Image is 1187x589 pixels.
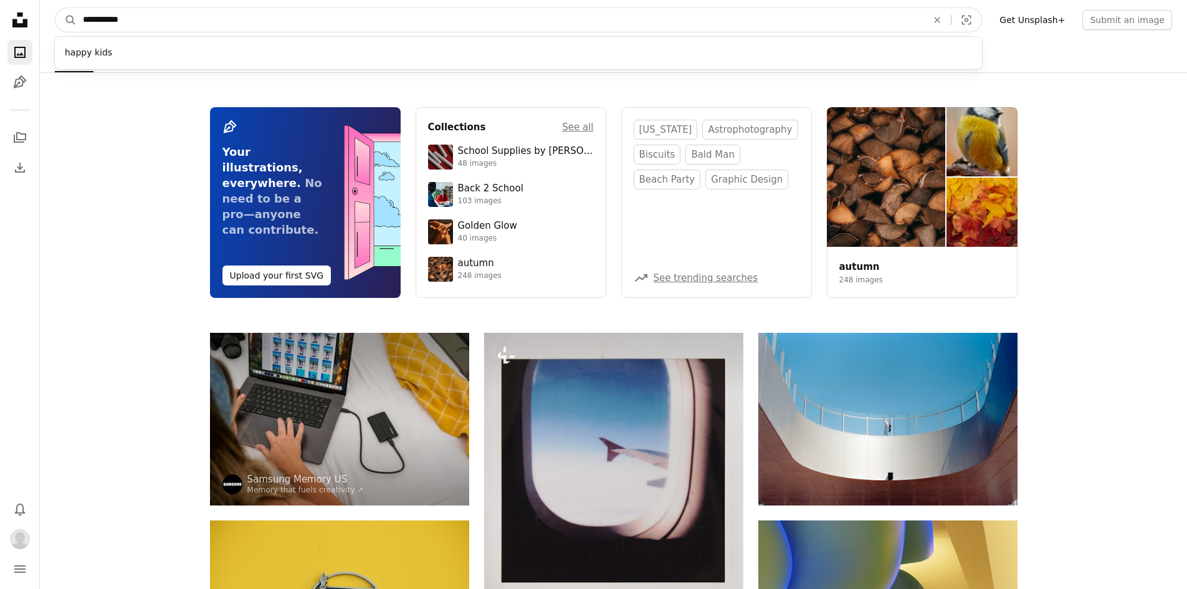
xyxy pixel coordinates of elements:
a: Memory that fuels creativity ↗ [247,486,364,494]
a: autumn [839,261,880,272]
a: [US_STATE] [634,120,698,140]
a: Get Unsplash+ [992,10,1072,30]
img: photo-1637983927634-619de4ccecac [428,257,453,282]
a: Samsung Memory US [247,473,364,486]
span: No need to be a pro—anyone can contribute. [222,176,322,236]
img: premium_photo-1683135218355-6d72011bf303 [428,182,453,207]
button: Upload your first SVG [222,266,331,285]
a: Illustrations [7,70,32,95]
a: graphic design [705,170,788,189]
div: 40 images [458,234,517,244]
button: Clear [923,8,951,32]
a: biscuits [634,145,681,165]
div: happy kids [55,42,982,64]
img: Avatar of user Local Optimism [10,529,30,549]
h4: Collections [428,120,486,135]
button: Search Unsplash [55,8,77,32]
img: premium_photo-1754759085924-d6c35cb5b7a4 [428,219,453,244]
button: Menu [7,557,32,582]
a: View from an airplane window, looking at the wing. [484,479,743,491]
a: Home — Unsplash [7,7,32,35]
a: Woman using laptop connected to external hard drive. [210,413,469,424]
button: Notifications [7,497,32,522]
img: Go to Samsung Memory US's profile [222,474,242,494]
a: autumn248 images [428,257,594,282]
a: Collections [7,125,32,150]
a: Modern architecture with a person on a balcony [758,413,1018,424]
div: School Supplies by [PERSON_NAME] [458,145,594,158]
a: beach party [634,170,701,189]
img: premium_photo-1715107534993-67196b65cde7 [428,145,453,170]
button: Submit an image [1082,10,1172,30]
div: autumn [458,257,502,270]
button: Profile [7,527,32,552]
div: 248 images [458,271,502,281]
a: Golden Glow40 images [428,219,594,244]
a: See all [562,120,593,135]
img: Woman using laptop connected to external hard drive. [210,333,469,505]
div: 48 images [458,159,594,169]
a: Download History [7,155,32,180]
button: Visual search [951,8,981,32]
div: Back 2 School [458,183,523,195]
a: astrophotography [702,120,798,140]
div: 103 images [458,196,523,206]
a: School Supplies by [PERSON_NAME]48 images [428,145,594,170]
form: Find visuals sitewide [55,7,982,32]
a: Back 2 School103 images [428,182,594,207]
span: Your illustrations, everywhere. [222,145,303,189]
a: See trending searches [654,272,758,284]
a: bald man [685,145,740,165]
div: Golden Glow [458,220,517,232]
img: Modern architecture with a person on a balcony [758,333,1018,505]
a: Photos [7,40,32,65]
